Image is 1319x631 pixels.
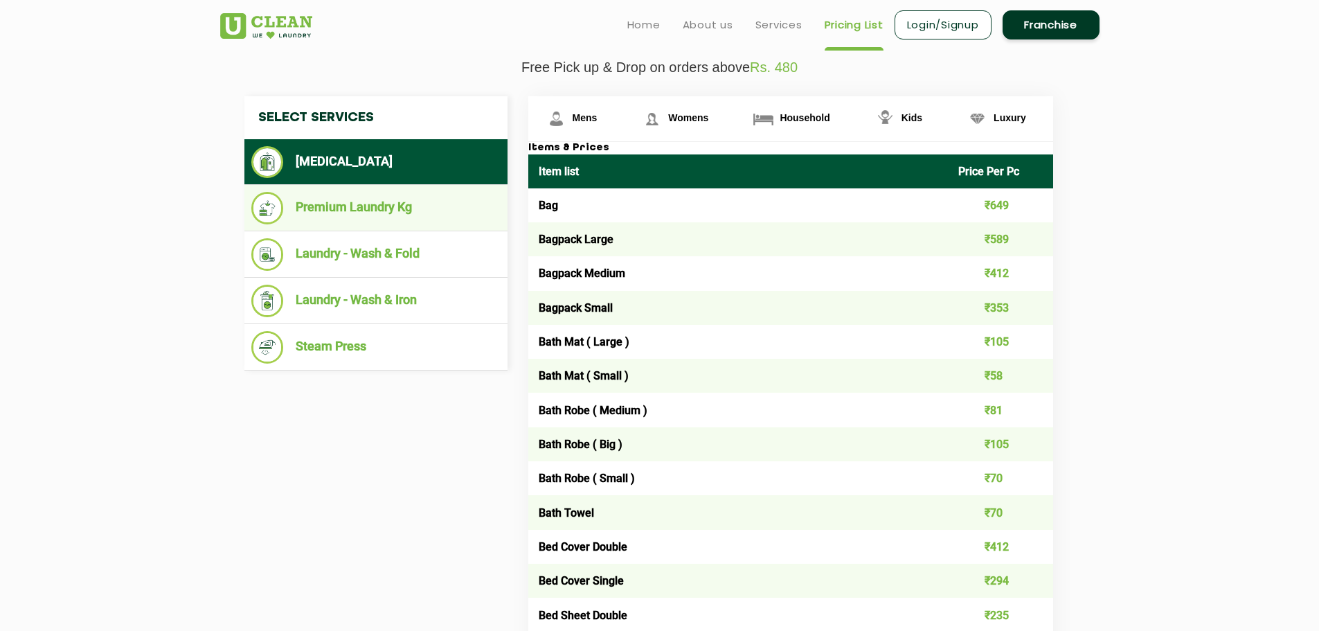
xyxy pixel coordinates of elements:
li: Premium Laundry Kg [251,192,501,224]
td: ₹353 [948,291,1053,325]
a: Home [627,17,661,33]
td: Bath Mat ( Large ) [528,325,949,359]
td: Bed Cover Single [528,564,949,598]
h3: Items & Prices [528,142,1053,154]
li: Laundry - Wash & Fold [251,238,501,271]
li: [MEDICAL_DATA] [251,146,501,178]
img: Household [751,107,775,131]
td: Bagpack Medium [528,256,949,290]
td: ₹589 [948,222,1053,256]
td: ₹105 [948,325,1053,359]
td: Bath Towel [528,495,949,529]
td: ₹70 [948,461,1053,495]
img: Kids [873,107,897,131]
img: Steam Press [251,331,284,364]
h4: Select Services [244,96,508,139]
a: About us [683,17,733,33]
a: Login/Signup [895,10,992,39]
td: ₹412 [948,530,1053,564]
span: Household [780,112,829,123]
img: Luxury [965,107,989,131]
th: Item list [528,154,949,188]
span: Mens [573,112,598,123]
td: Bath Robe ( Medium ) [528,393,949,427]
p: Free Pick up & Drop on orders above [220,60,1100,75]
img: Premium Laundry Kg [251,192,284,224]
span: Womens [668,112,708,123]
img: UClean Laundry and Dry Cleaning [220,13,312,39]
td: ₹412 [948,256,1053,290]
td: ₹70 [948,495,1053,529]
td: Bath Mat ( Small ) [528,359,949,393]
td: Bath Robe ( Small ) [528,461,949,495]
td: Bed Cover Double [528,530,949,564]
img: Laundry - Wash & Fold [251,238,284,271]
img: Womens [640,107,664,131]
a: Services [755,17,802,33]
td: ₹81 [948,393,1053,427]
td: Bagpack Small [528,291,949,325]
td: ₹649 [948,188,1053,222]
span: Rs. 480 [750,60,798,75]
li: Steam Press [251,331,501,364]
td: Bag [528,188,949,222]
a: Pricing List [825,17,883,33]
span: Luxury [994,112,1026,123]
span: Kids [901,112,922,123]
td: Bagpack Large [528,222,949,256]
li: Laundry - Wash & Iron [251,285,501,317]
td: Bath Robe ( Big ) [528,427,949,461]
img: Laundry - Wash & Iron [251,285,284,317]
img: Mens [544,107,568,131]
td: ₹105 [948,427,1053,461]
td: ₹58 [948,359,1053,393]
img: Dry Cleaning [251,146,284,178]
th: Price Per Pc [948,154,1053,188]
td: ₹294 [948,564,1053,598]
a: Franchise [1003,10,1100,39]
